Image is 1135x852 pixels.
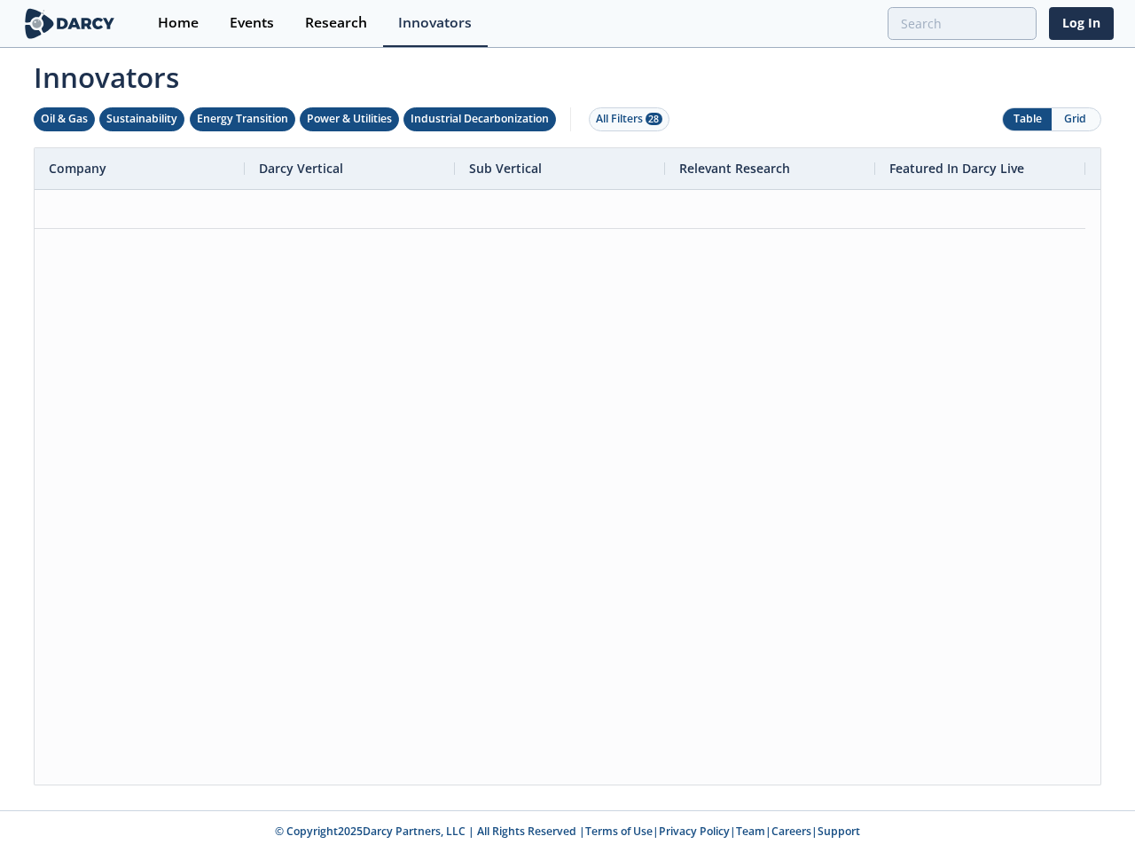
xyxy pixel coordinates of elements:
a: Support [818,824,860,839]
span: Relevant Research [679,160,790,177]
div: Oil & Gas [41,111,88,127]
button: Energy Transition [190,107,295,131]
div: Industrial Decarbonization [411,111,549,127]
span: Featured In Darcy Live [889,160,1024,177]
img: logo-wide.svg [21,8,118,39]
div: Home [158,16,199,30]
div: Energy Transition [197,111,288,127]
div: Events [230,16,274,30]
div: Sustainability [106,111,177,127]
button: Industrial Decarbonization [403,107,556,131]
span: 28 [646,113,662,125]
span: Darcy Vertical [259,160,343,177]
p: © Copyright 2025 Darcy Partners, LLC | All Rights Reserved | | | | | [25,824,1110,840]
a: Privacy Policy [659,824,730,839]
a: Team [736,824,765,839]
div: All Filters [596,111,662,127]
span: Company [49,160,106,177]
a: Careers [771,824,811,839]
a: Terms of Use [585,824,653,839]
button: Table [1003,108,1052,130]
div: Innovators [398,16,472,30]
button: Grid [1052,108,1100,130]
span: Innovators [21,50,1114,98]
button: Power & Utilities [300,107,399,131]
button: All Filters 28 [589,107,669,131]
input: Advanced Search [888,7,1037,40]
a: Log In [1049,7,1114,40]
button: Sustainability [99,107,184,131]
div: Power & Utilities [307,111,392,127]
span: Sub Vertical [469,160,542,177]
button: Oil & Gas [34,107,95,131]
div: Research [305,16,367,30]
